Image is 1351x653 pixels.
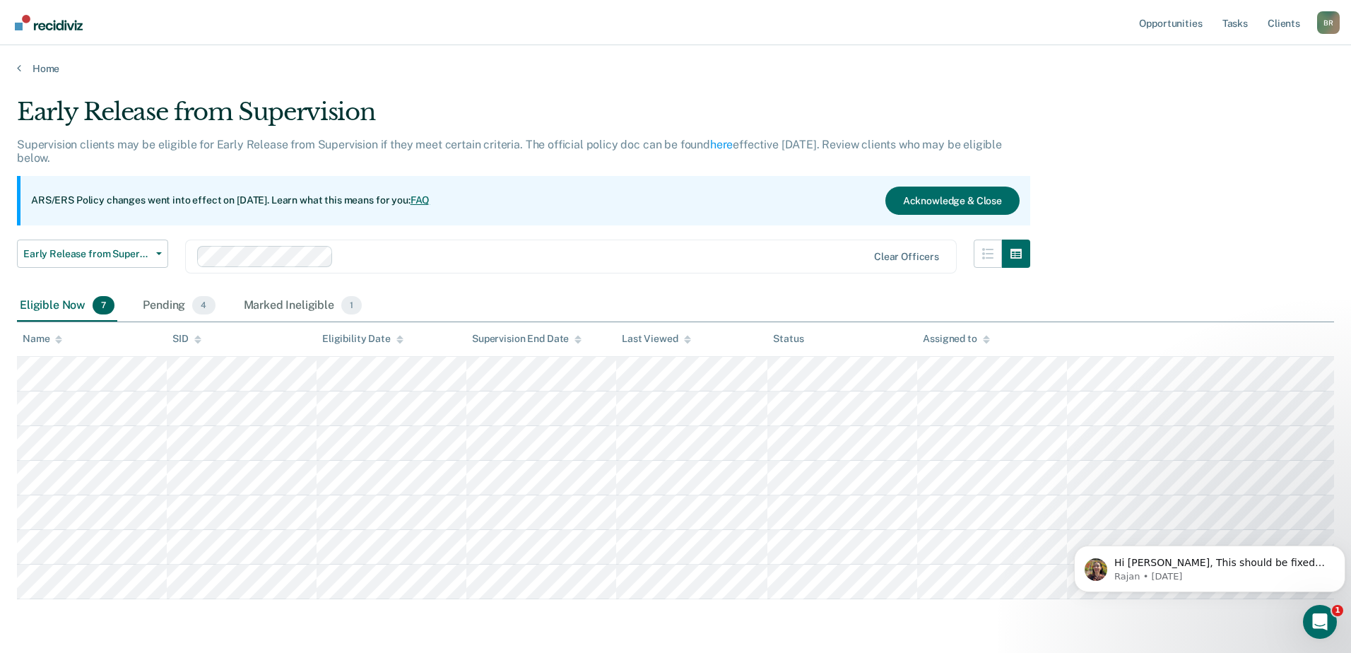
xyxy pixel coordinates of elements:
span: 1 [341,296,362,314]
p: Supervision clients may be eligible for Early Release from Supervision if they meet certain crite... [17,138,1002,165]
div: Assigned to [923,333,989,345]
iframe: Intercom live chat [1303,605,1337,639]
span: 1 [1332,605,1343,616]
button: Profile dropdown button [1317,11,1340,34]
span: 4 [192,296,215,314]
a: Home [17,62,1334,75]
div: Supervision End Date [472,333,582,345]
div: Pending4 [140,290,218,322]
div: SID [172,333,201,345]
div: Marked Ineligible1 [241,290,365,322]
iframe: Intercom notifications message [1068,516,1351,615]
a: here [710,138,733,151]
div: Last Viewed [622,333,690,345]
img: Recidiviz [15,15,83,30]
span: Early Release from Supervision [23,248,151,260]
div: Early Release from Supervision [17,98,1030,138]
button: Early Release from Supervision [17,240,168,268]
span: 7 [93,296,114,314]
div: Eligibility Date [322,333,403,345]
div: Clear officers [874,251,939,263]
div: Status [773,333,803,345]
div: B R [1317,11,1340,34]
div: Name [23,333,62,345]
button: Acknowledge & Close [885,187,1020,215]
p: ARS/ERS Policy changes went into effect on [DATE]. Learn what this means for you: [31,194,430,208]
a: FAQ [411,194,430,206]
div: Eligible Now7 [17,290,117,322]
